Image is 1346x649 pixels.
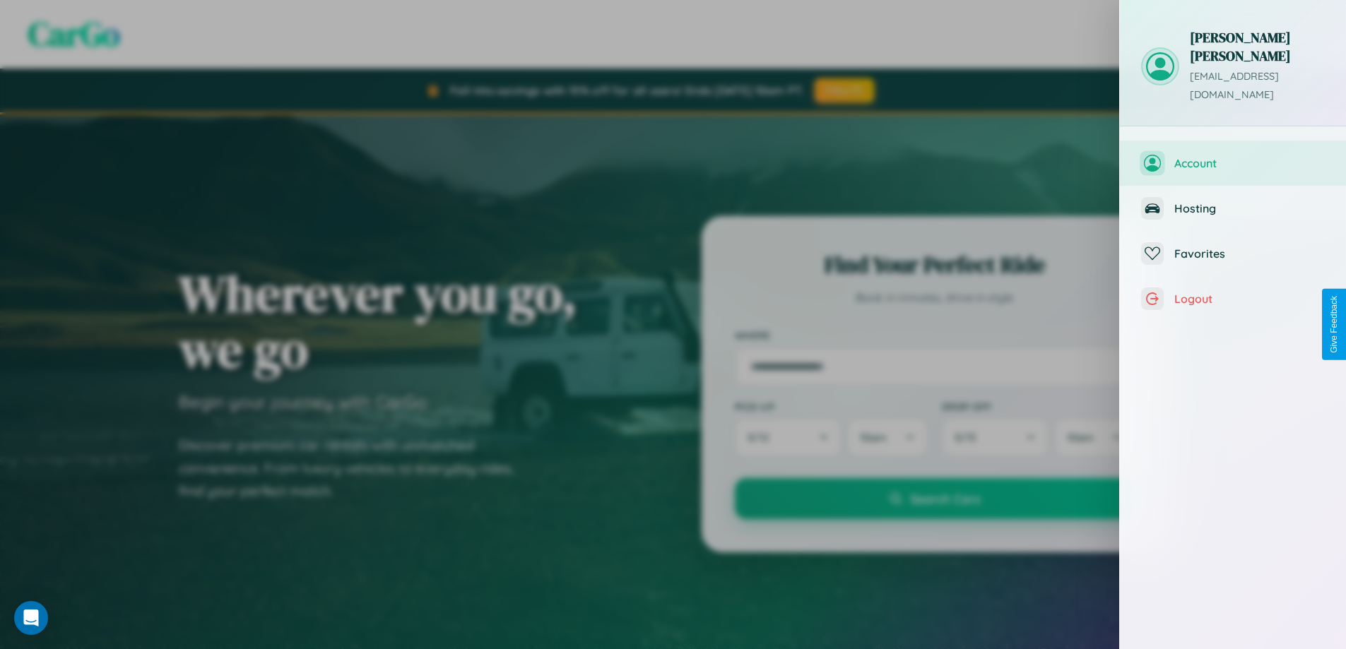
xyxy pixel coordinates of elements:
button: Logout [1120,276,1346,321]
div: Give Feedback [1329,296,1339,353]
button: Account [1120,141,1346,186]
button: Hosting [1120,186,1346,231]
h3: [PERSON_NAME] [PERSON_NAME] [1190,28,1325,65]
span: Hosting [1174,201,1325,215]
span: Account [1174,156,1325,170]
span: Favorites [1174,246,1325,261]
button: Favorites [1120,231,1346,276]
p: [EMAIL_ADDRESS][DOMAIN_NAME] [1190,68,1325,105]
div: Open Intercom Messenger [14,601,48,635]
span: Logout [1174,292,1325,306]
